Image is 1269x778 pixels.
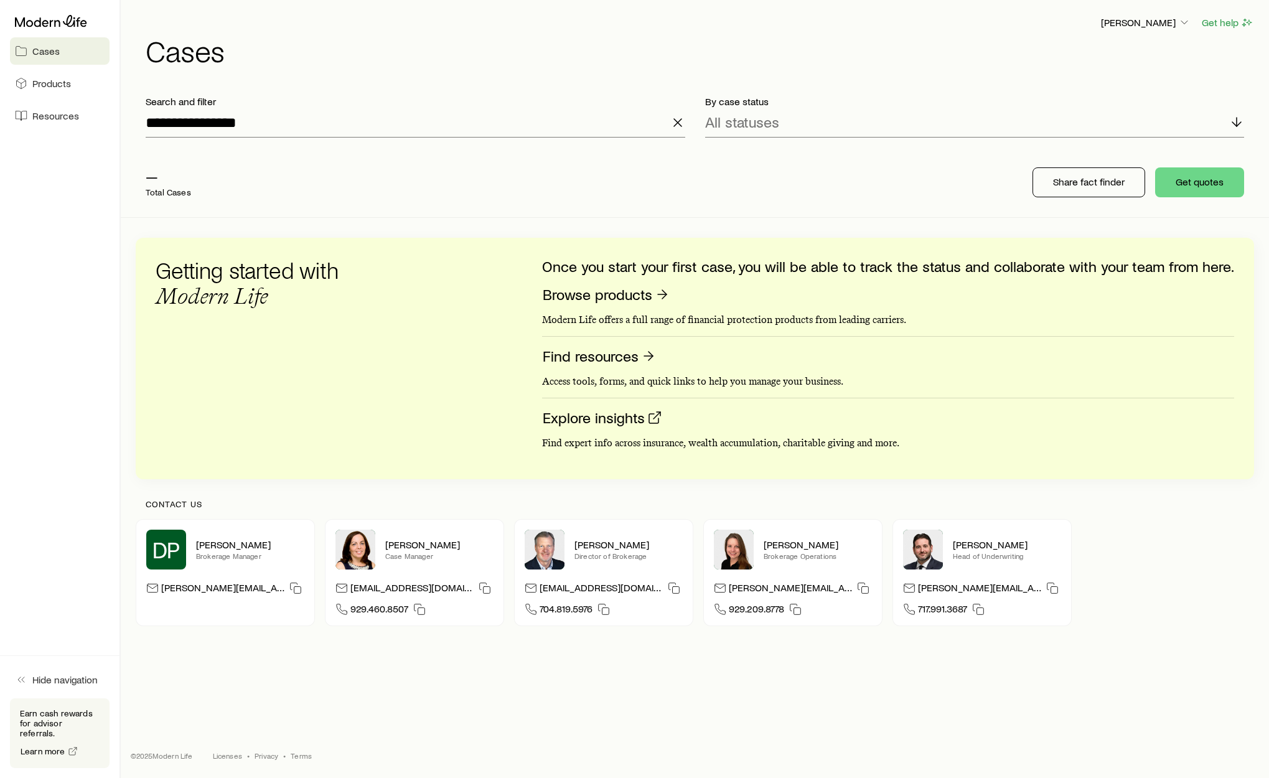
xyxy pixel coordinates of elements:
[255,751,278,761] a: Privacy
[10,70,110,97] a: Products
[542,408,663,428] a: Explore insights
[10,102,110,129] a: Resources
[918,581,1041,598] p: [PERSON_NAME][EMAIL_ADDRESS][DOMAIN_NAME]
[21,747,65,756] span: Learn more
[542,285,670,304] a: Browse products
[574,551,683,561] p: Director of Brokerage
[918,602,967,619] span: 717.991.3687
[1053,176,1125,188] p: Share fact finder
[1033,167,1145,197] button: Share fact finder
[247,751,250,761] span: •
[10,666,110,693] button: Hide navigation
[705,95,1245,108] p: By case status
[10,698,110,768] div: Earn cash rewards for advisor referrals.Learn more
[764,538,872,551] p: [PERSON_NAME]
[903,530,943,569] img: Bryan Simmons
[1201,16,1254,30] button: Get help
[152,537,180,562] span: DP
[385,538,494,551] p: [PERSON_NAME]
[146,187,191,197] p: Total Cases
[350,602,408,619] span: 929.460.8507
[385,551,494,561] p: Case Manager
[953,538,1061,551] p: [PERSON_NAME]
[146,167,191,185] p: —
[953,551,1061,561] p: Head of Underwriting
[714,530,754,569] img: Ellen Wall
[283,751,286,761] span: •
[32,77,71,90] span: Products
[705,113,779,131] p: All statuses
[764,551,872,561] p: Brokerage Operations
[32,110,79,122] span: Resources
[20,708,100,738] p: Earn cash rewards for advisor referrals.
[525,530,564,569] img: Trey Wall
[574,538,683,551] p: [PERSON_NAME]
[542,314,1234,326] p: Modern Life offers a full range of financial protection products from leading carriers.
[1100,16,1191,30] button: [PERSON_NAME]
[1101,16,1191,29] p: [PERSON_NAME]
[146,35,1254,65] h1: Cases
[542,437,1234,449] p: Find expert info across insurance, wealth accumulation, charitable giving and more.
[1155,167,1244,197] button: Get quotes
[10,37,110,65] a: Cases
[291,751,312,761] a: Terms
[729,602,784,619] span: 929.209.8778
[542,258,1234,275] p: Once you start your first case, you will be able to track the status and collaborate with your te...
[350,581,474,598] p: [EMAIL_ADDRESS][DOMAIN_NAME]
[540,581,663,598] p: [EMAIL_ADDRESS][DOMAIN_NAME]
[146,499,1244,509] p: Contact us
[196,538,304,551] p: [PERSON_NAME]
[32,45,60,57] span: Cases
[196,551,304,561] p: Brokerage Manager
[540,602,592,619] span: 704.819.5976
[131,751,193,761] p: © 2025 Modern Life
[156,258,355,309] h3: Getting started with
[146,95,685,108] p: Search and filter
[213,751,242,761] a: Licenses
[542,375,1234,388] p: Access tools, forms, and quick links to help you manage your business.
[335,530,375,569] img: Heather McKee
[32,673,98,686] span: Hide navigation
[161,581,284,598] p: [PERSON_NAME][EMAIL_ADDRESS][DOMAIN_NAME]
[729,581,852,598] p: [PERSON_NAME][EMAIL_ADDRESS][DOMAIN_NAME]
[542,347,657,366] a: Find resources
[156,283,268,309] span: Modern Life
